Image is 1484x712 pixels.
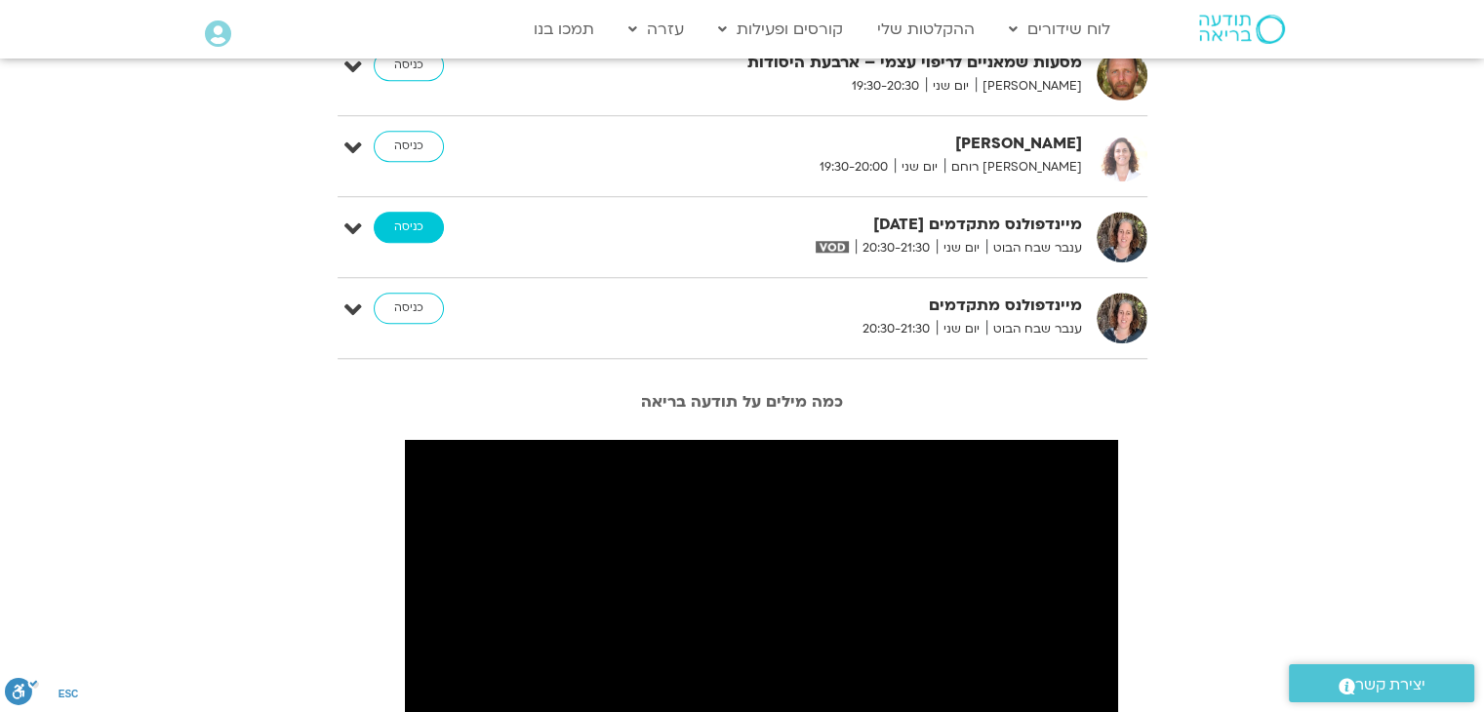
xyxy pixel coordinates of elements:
strong: מיינדפולנס מתקדמים [604,293,1082,319]
h2: כמה מילים על תודעה בריאה [196,393,1289,411]
span: ענבר שבח הבוט [986,238,1082,258]
a: קורסים ופעילות [708,11,853,48]
a: יצירת קשר [1289,664,1474,702]
a: כניסה [374,293,444,324]
a: כניסה [374,50,444,81]
span: יום שני [895,157,944,178]
a: כניסה [374,212,444,243]
a: עזרה [619,11,694,48]
span: [PERSON_NAME] [976,76,1082,97]
span: יום שני [926,76,976,97]
span: 19:30-20:30 [845,76,926,97]
span: יצירת קשר [1355,672,1425,698]
a: כניסה [374,131,444,162]
span: [PERSON_NAME] רוחם [944,157,1082,178]
span: 20:30-21:30 [856,319,937,339]
strong: [PERSON_NAME] [604,131,1082,157]
span: יום שני [937,319,986,339]
span: 19:30-20:00 [813,157,895,178]
a: לוח שידורים [999,11,1120,48]
img: תודעה בריאה [1199,15,1285,44]
a: תמכו בנו [524,11,604,48]
span: יום שני [937,238,986,258]
strong: מסעות שמאניים לריפוי עצמי – ארבעת היסודות [604,50,1082,76]
span: 20:30-21:30 [856,238,937,258]
strong: מיינדפולנס מתקדמים [DATE] [604,212,1082,238]
a: ההקלטות שלי [867,11,984,48]
span: ענבר שבח הבוט [986,319,1082,339]
img: vodicon [816,241,848,253]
